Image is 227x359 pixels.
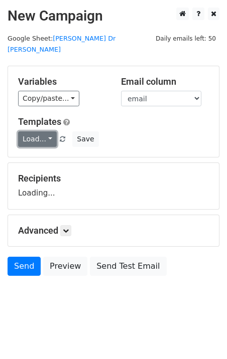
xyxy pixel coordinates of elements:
[18,225,209,236] h5: Advanced
[18,116,61,127] a: Templates
[18,76,106,87] h5: Variables
[8,8,219,25] h2: New Campaign
[72,131,98,147] button: Save
[152,33,219,44] span: Daily emails left: 50
[18,131,57,147] a: Load...
[8,35,116,54] small: Google Sheet:
[90,257,166,276] a: Send Test Email
[121,76,209,87] h5: Email column
[152,35,219,42] a: Daily emails left: 50
[8,35,116,54] a: [PERSON_NAME] Dr [PERSON_NAME]
[18,173,209,184] h5: Recipients
[43,257,87,276] a: Preview
[18,91,79,106] a: Copy/paste...
[8,257,41,276] a: Send
[18,173,209,199] div: Loading...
